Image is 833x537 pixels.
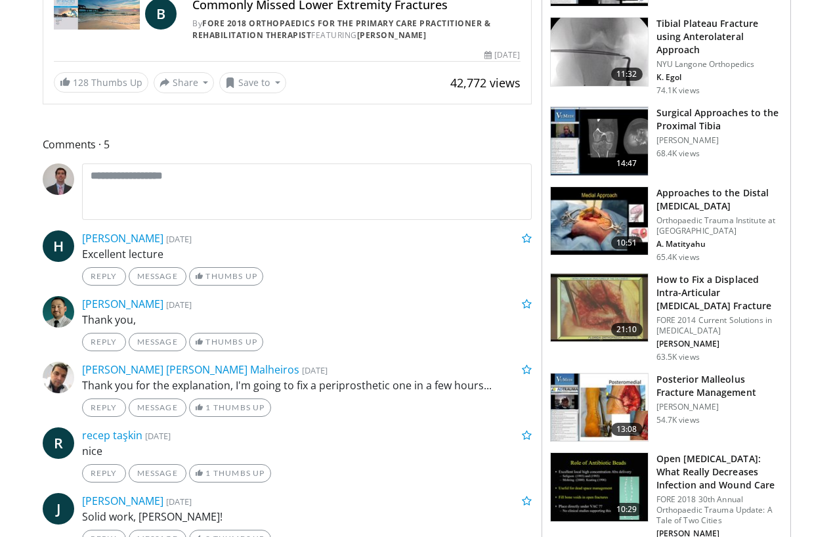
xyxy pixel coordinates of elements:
[550,373,782,442] a: 13:08 Posterior Malleolus Fracture Management [PERSON_NAME] 54.7K views
[656,135,782,146] p: [PERSON_NAME]
[550,17,782,96] a: 11:32 Tibial Plateau Fracture using Anterolateral Approach NYU Langone Orthopedics K. Egol 74.1K ...
[129,267,186,286] a: Message
[166,496,192,507] small: [DATE]
[82,267,126,286] a: Reply
[611,323,643,336] span: 21:10
[656,252,700,263] p: 65.4K views
[656,373,782,399] h3: Posterior Malleolus Fracture Management
[82,428,142,442] a: recep taşkin
[550,186,782,263] a: 10:51 Approaches to the Distal [MEDICAL_DATA] Orthopaedic Trauma Institute at [GEOGRAPHIC_DATA] A...
[656,339,782,349] p: [PERSON_NAME]
[357,30,427,41] a: [PERSON_NAME]
[43,296,74,328] img: Avatar
[154,72,215,93] button: Share
[54,72,148,93] a: 128 Thumbs Up
[43,493,74,525] a: J
[205,468,211,478] span: 1
[551,374,648,442] img: 50e07c4d-707f-48cd-824d-a6044cd0d074.150x105_q85_crop-smart_upscale.jpg
[82,464,126,483] a: Reply
[82,398,126,417] a: Reply
[82,297,163,311] a: [PERSON_NAME]
[302,364,328,376] small: [DATE]
[611,236,643,249] span: 10:51
[656,59,782,70] p: NYU Langone Orthopedics
[551,453,648,521] img: ded7be61-cdd8-40fc-98a3-de551fea390e.150x105_q85_crop-smart_upscale.jpg
[656,415,700,425] p: 54.7K views
[656,273,782,312] h3: How to Fix a Displaced Intra-Articular [MEDICAL_DATA] Fracture
[192,18,490,41] a: FORE 2018 Orthopaedics for the Primary Care Practitioner & Rehabilitation Therapist
[611,423,643,436] span: 13:08
[656,148,700,159] p: 68.4K views
[145,430,171,442] small: [DATE]
[43,163,74,195] img: Avatar
[129,333,186,351] a: Message
[43,230,74,262] a: H
[73,76,89,89] span: 128
[656,215,782,236] p: Orthopaedic Trauma Institute at [GEOGRAPHIC_DATA]
[484,49,520,61] div: [DATE]
[189,333,263,351] a: Thumbs Up
[611,503,643,516] span: 10:29
[611,157,643,170] span: 14:47
[43,427,74,459] a: R
[192,18,521,41] div: By FEATURING
[656,452,782,492] h3: Open [MEDICAL_DATA]: What Really Decreases Infection and Wound Care
[656,315,782,336] p: FORE 2014 Current Solutions in [MEDICAL_DATA]
[189,398,271,417] a: 1 Thumbs Up
[43,362,74,393] img: Avatar
[82,333,126,351] a: Reply
[551,274,648,342] img: 55ff4537-6d30-4030-bbbb-bab469c05b17.150x105_q85_crop-smart_upscale.jpg
[189,464,271,483] a: 1 Thumbs Up
[82,377,532,393] p: Thank you for the explanation, I'm going to fix a periprosthetic one in a few hours...
[551,107,648,175] img: DA_UIUPltOAJ8wcH4xMDoxOjB1O8AjAz.150x105_q85_crop-smart_upscale.jpg
[82,231,163,246] a: [PERSON_NAME]
[656,239,782,249] p: A. Matityahu
[82,443,532,459] p: nice
[219,72,286,93] button: Save to
[656,17,782,56] h3: Tibial Plateau Fracture using Anterolateral Approach
[129,464,186,483] a: Message
[551,18,648,86] img: 9nZFQMepuQiumqNn4xMDoxOjBzMTt2bJ.150x105_q85_crop-smart_upscale.jpg
[550,106,782,176] a: 14:47 Surgical Approaches to the Proximal Tibia [PERSON_NAME] 68.4K views
[551,187,648,255] img: d5ySKFN8UhyXrjO34xMDoxOjBrO-I4W8_9.150x105_q85_crop-smart_upscale.jpg
[82,246,532,262] p: Excellent lecture
[656,402,782,412] p: [PERSON_NAME]
[550,273,782,362] a: 21:10 How to Fix a Displaced Intra-Articular [MEDICAL_DATA] Fracture FORE 2014 Current Solutions ...
[129,398,186,417] a: Message
[43,136,532,153] span: Comments 5
[450,75,521,91] span: 42,772 views
[656,352,700,362] p: 63.5K views
[82,312,532,328] p: Thank you,
[656,72,782,83] p: K. Egol
[82,509,532,525] p: Solid work, [PERSON_NAME]!
[611,68,643,81] span: 11:32
[82,362,299,377] a: [PERSON_NAME] [PERSON_NAME] Malheiros
[166,299,192,311] small: [DATE]
[82,494,163,508] a: [PERSON_NAME]
[656,106,782,133] h3: Surgical Approaches to the Proximal Tibia
[189,267,263,286] a: Thumbs Up
[656,494,782,526] p: FORE 2018 30th Annual Orthopaedic Trauma Update: A Tale of Two Cities
[166,233,192,245] small: [DATE]
[656,85,700,96] p: 74.1K views
[656,186,782,213] h3: Approaches to the Distal [MEDICAL_DATA]
[205,402,211,412] span: 1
